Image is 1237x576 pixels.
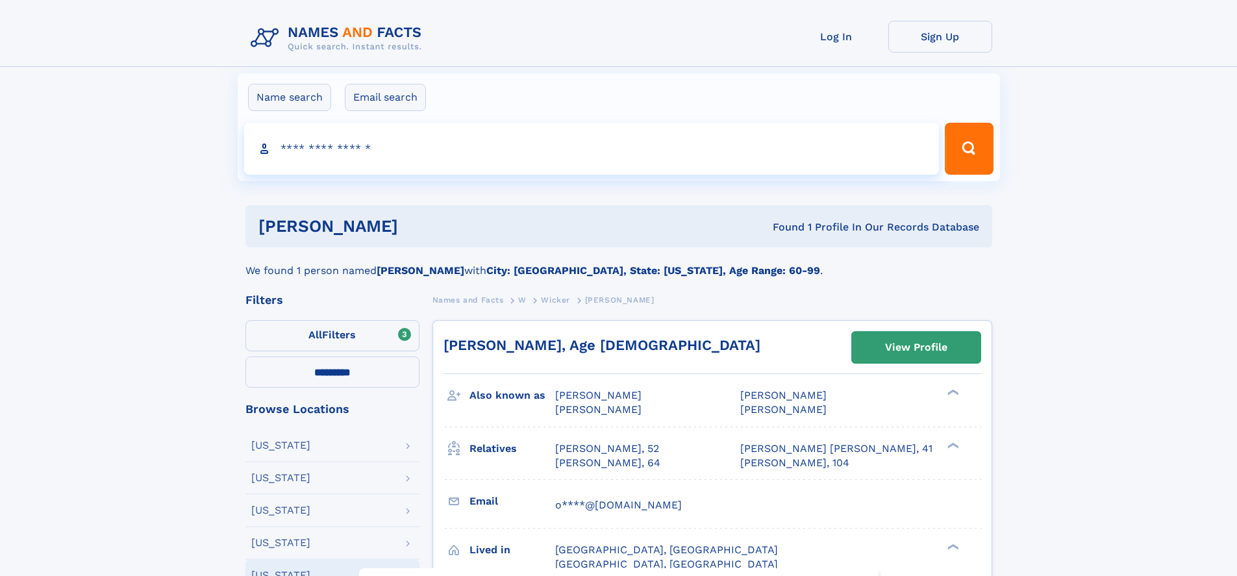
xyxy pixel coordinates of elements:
[852,332,981,363] a: View Profile
[244,123,940,175] input: search input
[469,539,555,561] h3: Lived in
[944,388,960,397] div: ❯
[245,320,419,351] label: Filters
[555,544,778,556] span: [GEOGRAPHIC_DATA], [GEOGRAPHIC_DATA]
[885,332,947,362] div: View Profile
[555,442,659,456] a: [PERSON_NAME], 52
[784,21,888,53] a: Log In
[377,264,464,277] b: [PERSON_NAME]
[541,292,570,308] a: Wicker
[432,292,504,308] a: Names and Facts
[245,247,992,279] div: We found 1 person named with .
[444,337,760,353] a: [PERSON_NAME], Age [DEMOGRAPHIC_DATA]
[245,294,419,306] div: Filters
[469,490,555,512] h3: Email
[740,442,932,456] a: [PERSON_NAME] [PERSON_NAME], 41
[518,292,527,308] a: W
[345,84,426,111] label: Email search
[518,295,527,305] span: W
[245,21,432,56] img: Logo Names and Facts
[585,295,655,305] span: [PERSON_NAME]
[248,84,331,111] label: Name search
[541,295,570,305] span: Wicker
[308,329,322,341] span: All
[251,440,310,451] div: [US_STATE]
[555,389,642,401] span: [PERSON_NAME]
[555,456,660,470] a: [PERSON_NAME], 64
[251,505,310,516] div: [US_STATE]
[585,220,979,234] div: Found 1 Profile In Our Records Database
[555,403,642,416] span: [PERSON_NAME]
[469,438,555,460] h3: Relatives
[944,441,960,449] div: ❯
[740,403,827,416] span: [PERSON_NAME]
[945,123,993,175] button: Search Button
[740,456,849,470] a: [PERSON_NAME], 104
[555,558,778,570] span: [GEOGRAPHIC_DATA], [GEOGRAPHIC_DATA]
[245,403,419,415] div: Browse Locations
[486,264,820,277] b: City: [GEOGRAPHIC_DATA], State: [US_STATE], Age Range: 60-99
[944,542,960,551] div: ❯
[469,384,555,407] h3: Also known as
[740,389,827,401] span: [PERSON_NAME]
[251,538,310,548] div: [US_STATE]
[888,21,992,53] a: Sign Up
[258,218,586,234] h1: [PERSON_NAME]
[251,473,310,483] div: [US_STATE]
